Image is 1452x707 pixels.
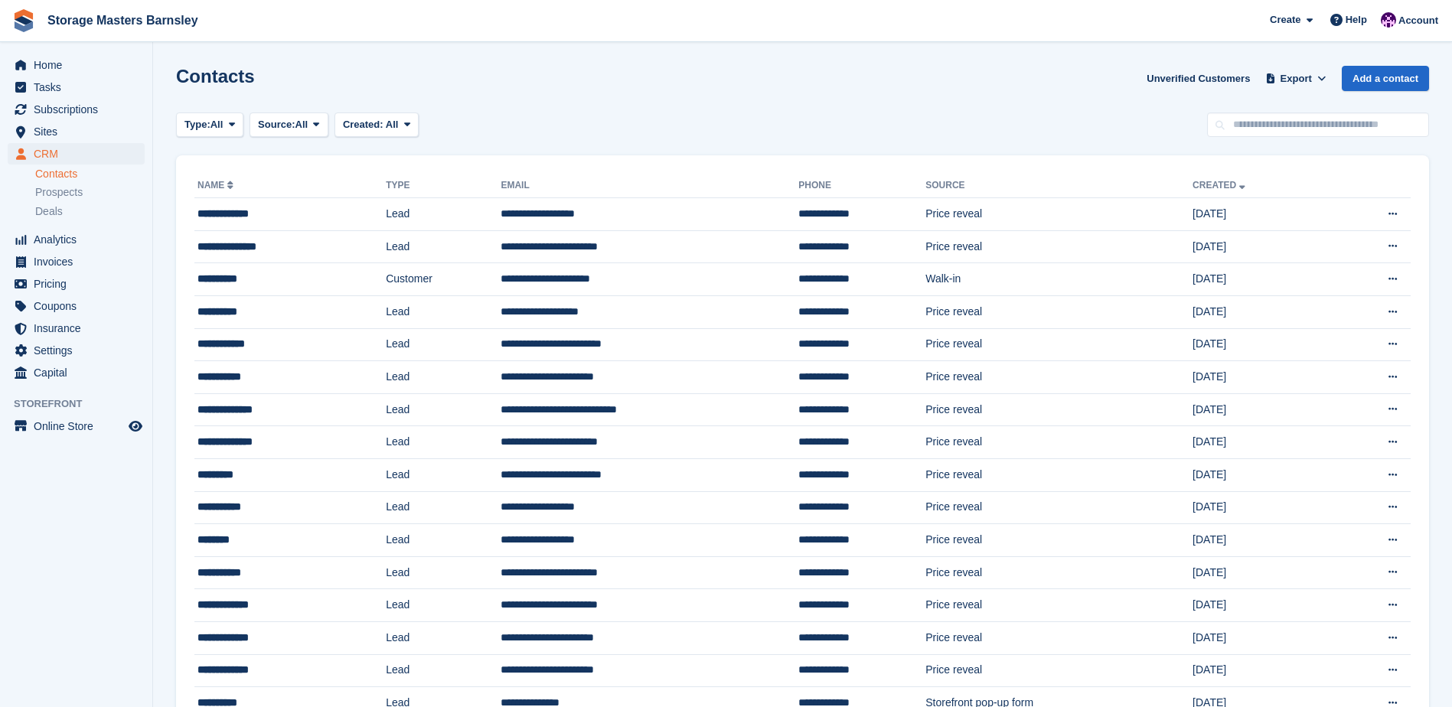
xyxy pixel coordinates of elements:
[798,174,925,198] th: Phone
[386,524,501,557] td: Lead
[1193,263,1331,296] td: [DATE]
[925,174,1193,198] th: Source
[1346,12,1367,28] span: Help
[1193,524,1331,557] td: [DATE]
[386,621,501,654] td: Lead
[925,230,1193,263] td: Price reveal
[343,119,383,130] span: Created:
[8,415,145,437] a: menu
[925,361,1193,394] td: Price reveal
[8,143,145,165] a: menu
[34,143,126,165] span: CRM
[1193,621,1331,654] td: [DATE]
[8,54,145,76] a: menu
[1193,393,1331,426] td: [DATE]
[210,117,224,132] span: All
[35,167,145,181] a: Contacts
[925,458,1193,491] td: Price reveal
[1342,66,1429,91] a: Add a contact
[8,77,145,98] a: menu
[386,393,501,426] td: Lead
[925,589,1193,622] td: Price reveal
[176,66,255,86] h1: Contacts
[34,340,126,361] span: Settings
[386,174,501,198] th: Type
[34,273,126,295] span: Pricing
[176,112,243,138] button: Type: All
[34,99,126,120] span: Subscriptions
[8,362,145,383] a: menu
[1281,71,1312,86] span: Export
[1381,12,1396,28] img: Louise Masters
[1193,458,1331,491] td: [DATE]
[8,121,145,142] a: menu
[8,229,145,250] a: menu
[8,273,145,295] a: menu
[386,654,501,687] td: Lead
[1398,13,1438,28] span: Account
[1270,12,1300,28] span: Create
[925,621,1193,654] td: Price reveal
[925,295,1193,328] td: Price reveal
[35,184,145,200] a: Prospects
[1193,180,1248,191] a: Created
[1193,556,1331,589] td: [DATE]
[386,426,501,459] td: Lead
[386,589,501,622] td: Lead
[1193,230,1331,263] td: [DATE]
[35,185,83,200] span: Prospects
[250,112,328,138] button: Source: All
[258,117,295,132] span: Source:
[925,198,1193,231] td: Price reveal
[34,229,126,250] span: Analytics
[1193,654,1331,687] td: [DATE]
[501,174,798,198] th: Email
[386,263,501,296] td: Customer
[386,198,501,231] td: Lead
[1193,361,1331,394] td: [DATE]
[925,556,1193,589] td: Price reveal
[925,654,1193,687] td: Price reveal
[35,204,145,220] a: Deals
[1193,295,1331,328] td: [DATE]
[34,415,126,437] span: Online Store
[925,491,1193,524] td: Price reveal
[126,417,145,435] a: Preview store
[14,396,152,412] span: Storefront
[34,251,126,272] span: Invoices
[386,458,501,491] td: Lead
[184,117,210,132] span: Type:
[925,393,1193,426] td: Price reveal
[34,362,126,383] span: Capital
[1193,589,1331,622] td: [DATE]
[34,54,126,76] span: Home
[386,295,501,328] td: Lead
[35,204,63,219] span: Deals
[1193,328,1331,361] td: [DATE]
[334,112,419,138] button: Created: All
[925,426,1193,459] td: Price reveal
[1193,426,1331,459] td: [DATE]
[8,318,145,339] a: menu
[34,77,126,98] span: Tasks
[8,251,145,272] a: menu
[12,9,35,32] img: stora-icon-8386f47178a22dfd0bd8f6a31ec36ba5ce8667c1dd55bd0f319d3a0aa187defe.svg
[8,295,145,317] a: menu
[34,295,126,317] span: Coupons
[1140,66,1256,91] a: Unverified Customers
[34,318,126,339] span: Insurance
[295,117,308,132] span: All
[386,361,501,394] td: Lead
[386,556,501,589] td: Lead
[1262,66,1330,91] button: Export
[197,180,237,191] a: Name
[41,8,204,33] a: Storage Masters Barnsley
[386,119,399,130] span: All
[925,263,1193,296] td: Walk-in
[8,340,145,361] a: menu
[1193,198,1331,231] td: [DATE]
[925,328,1193,361] td: Price reveal
[8,99,145,120] a: menu
[34,121,126,142] span: Sites
[1193,491,1331,524] td: [DATE]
